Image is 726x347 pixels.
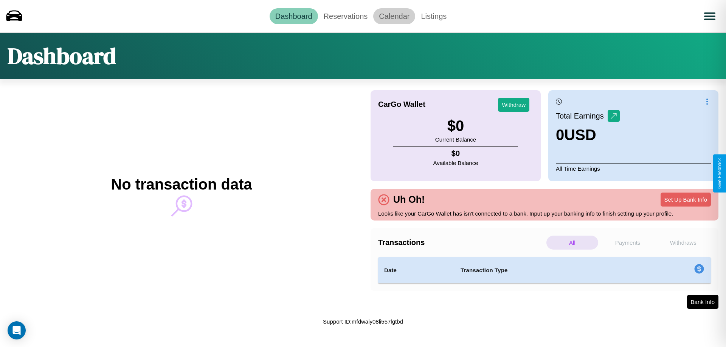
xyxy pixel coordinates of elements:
h3: $ 0 [435,117,476,134]
h4: Uh Oh! [389,194,428,205]
button: Withdraw [498,98,529,112]
h3: 0 USD [556,126,620,143]
h1: Dashboard [8,40,116,71]
button: Open menu [699,6,720,27]
a: Reservations [318,8,374,24]
button: Set Up Bank Info [661,193,711,207]
div: Give Feedback [717,158,722,189]
p: Looks like your CarGo Wallet has isn't connected to a bank. Input up your banking info to finish ... [378,208,711,219]
button: Bank Info [687,295,718,309]
p: Payments [602,236,654,250]
p: Current Balance [435,134,476,145]
p: Withdraws [657,236,709,250]
a: Listings [415,8,452,24]
h4: Transaction Type [461,266,632,275]
p: All Time Earnings [556,163,711,174]
h4: CarGo Wallet [378,100,425,109]
p: Support ID: mfdwaiy08li557lgtbd [323,316,403,327]
table: simple table [378,257,711,284]
a: Calendar [373,8,415,24]
h4: $ 0 [433,149,478,158]
p: Total Earnings [556,109,608,123]
p: All [546,236,598,250]
p: Available Balance [433,158,478,168]
h4: Date [384,266,448,275]
h4: Transactions [378,238,544,247]
a: Dashboard [270,8,318,24]
div: Open Intercom Messenger [8,321,26,339]
h2: No transaction data [111,176,252,193]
